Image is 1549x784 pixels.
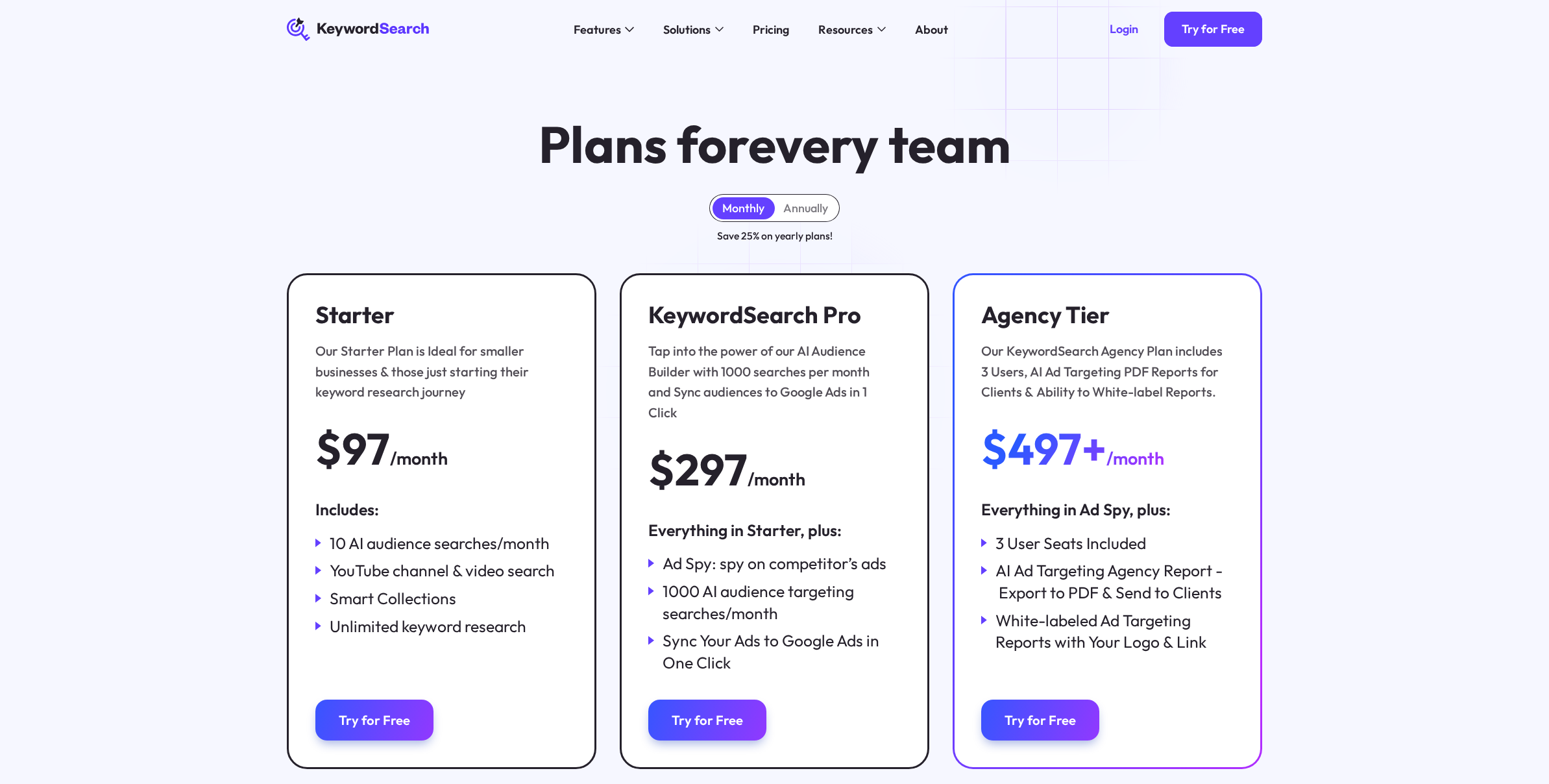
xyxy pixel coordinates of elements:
div: Our KeywordSearch Agency Plan includes 3 Users, AI Ad Targeting PDF Reports for Clients & Ability... [981,341,1226,402]
a: Pricing [744,18,798,41]
a: Try for Free [648,700,766,741]
div: Login [1110,22,1138,37]
div: YouTube channel & video search [330,559,555,582]
div: Annually [783,201,828,216]
div: Try for Free [339,712,410,728]
div: Try for Free [1182,22,1245,37]
a: Try for Free [315,700,433,741]
div: About [915,21,948,38]
h3: Starter [315,301,561,329]
a: About [907,18,957,41]
a: Try for Free [981,700,1099,741]
div: $297 [648,447,748,493]
a: Login [1092,12,1156,47]
div: Features [574,21,621,38]
div: 10 AI audience searches/month [330,532,550,554]
div: Tap into the power of our AI Audience Builder with 1000 searches per month and Sync audiences to ... [648,341,894,423]
div: Sync Your Ads to Google Ads in One Click [663,630,901,673]
div: Smart Collections [330,587,456,609]
div: $497+ [981,426,1106,472]
div: /month [390,445,448,472]
h3: Agency Tier [981,301,1226,329]
div: Solutions [663,21,711,38]
div: AI Ad Targeting Agency Report - Export to PDF & Send to Clients [995,559,1234,603]
div: Monthly [722,201,764,216]
div: Everything in Ad Spy, plus: [981,498,1234,521]
div: $97 [315,426,390,472]
span: every team [748,112,1011,176]
div: Our Starter Plan is Ideal for smaller businesses & those just starting their keyword research jou... [315,341,561,402]
div: Try for Free [672,712,743,728]
div: Unlimited keyword research [330,615,526,637]
div: Resources [818,21,873,38]
div: Ad Spy: spy on competitor’s ads [663,552,886,574]
div: Everything in Starter, plus: [648,519,901,541]
a: Try for Free [1164,12,1262,47]
h1: Plans for [539,117,1011,171]
div: White-labeled Ad Targeting Reports with Your Logo & Link [995,609,1234,653]
div: 1000 AI audience targeting searches/month [663,580,901,624]
div: Includes: [315,498,568,521]
h3: KeywordSearch Pro [648,301,894,329]
div: /month [748,465,805,493]
div: Try for Free [1005,712,1076,728]
div: Pricing [753,21,789,38]
div: Save 25% on yearly plans! [717,228,833,244]
div: 3 User Seats Included [995,532,1146,554]
div: /month [1106,445,1164,472]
